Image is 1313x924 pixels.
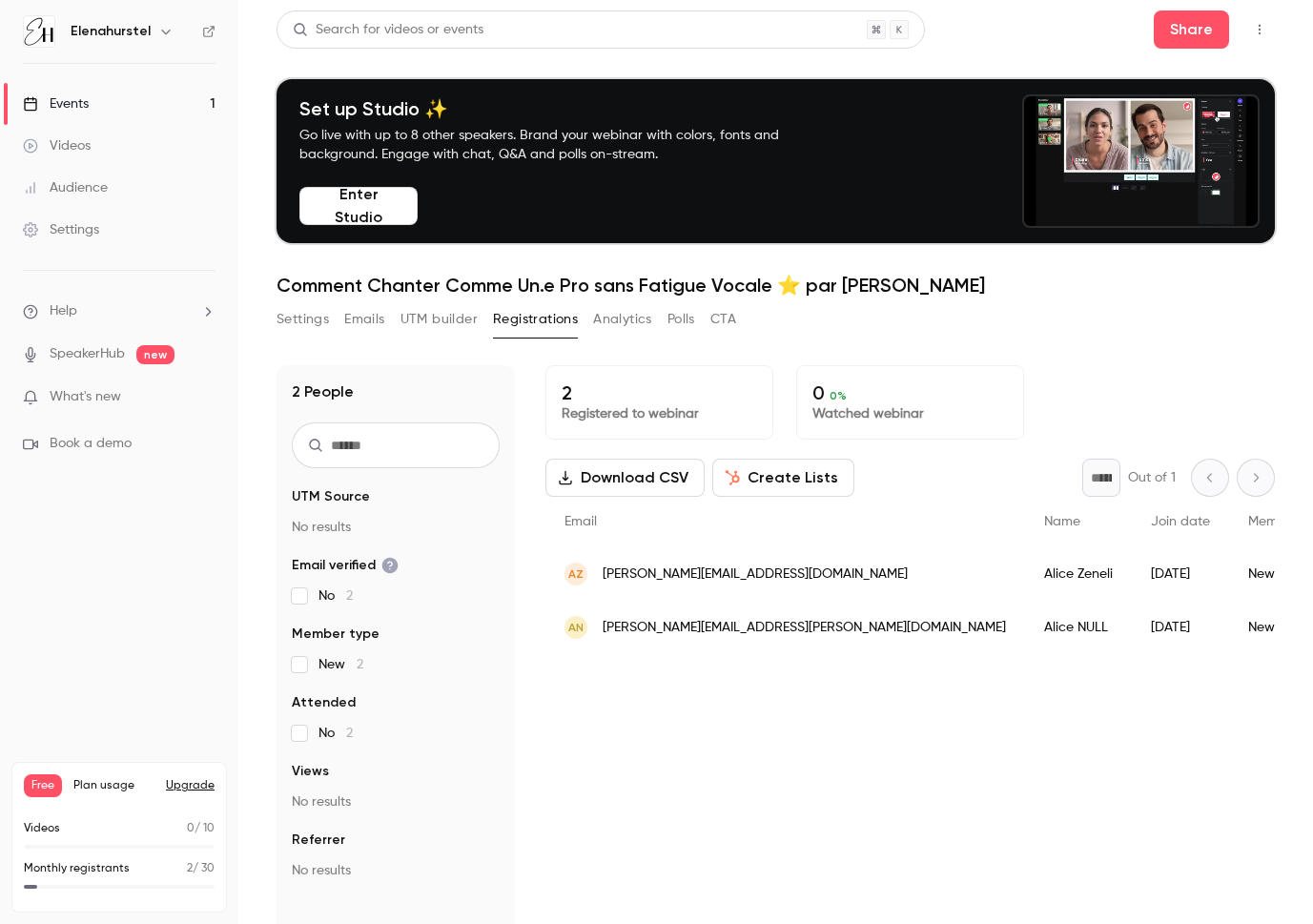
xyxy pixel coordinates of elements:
button: Share [1154,10,1229,49]
p: / 30 [187,860,215,877]
div: [DATE] [1132,547,1229,601]
section: facet-groups [292,487,500,880]
h6: Elenahurstel [71,22,151,41]
span: [PERSON_NAME][EMAIL_ADDRESS][DOMAIN_NAME] [603,565,908,585]
span: Attended [292,693,356,712]
p: No results [292,861,500,880]
span: 0 [187,823,195,834]
p: 0 [812,381,1008,404]
button: Download CSV [545,459,705,497]
h1: 2 People [292,380,354,403]
span: Plan usage [73,778,154,793]
div: Settings [23,220,99,239]
span: Email [564,515,597,528]
button: Emails [344,304,384,335]
span: UTM Source [292,487,370,506]
span: new [136,345,174,364]
span: Help [50,301,77,321]
span: Views [292,762,329,781]
p: Videos [24,820,60,837]
span: 2 [346,727,353,740]
p: Out of 1 [1128,468,1176,487]
h4: Set up Studio ✨ [299,97,824,120]
span: 2 [357,658,363,671]
span: Book a demo [50,434,132,454]
p: Go live with up to 8 other speakers. Brand your webinar with colors, fonts and background. Engage... [299,126,824,164]
span: [PERSON_NAME][EMAIL_ADDRESS][PERSON_NAME][DOMAIN_NAME] [603,618,1006,638]
p: / 10 [187,820,215,837]
p: Monthly registrants [24,860,130,877]
span: AZ [568,565,584,583]
button: Create Lists [712,459,854,497]
div: Videos [23,136,91,155]
span: Referrer [292,831,345,850]
span: Name [1044,515,1080,528]
p: Watched webinar [812,404,1008,423]
p: 2 [562,381,757,404]
button: CTA [710,304,736,335]
span: Join date [1151,515,1210,528]
div: Alice NULL [1025,601,1132,654]
span: 0 % [830,389,847,402]
span: Free [24,774,62,797]
span: Email verified [292,556,399,575]
button: Polls [667,304,695,335]
p: No results [292,518,500,537]
div: Audience [23,178,108,197]
button: Analytics [593,304,652,335]
h1: Comment Chanter Comme Un.e Pro sans Fatigue Vocale ⭐️ par [PERSON_NAME] [277,274,1275,297]
span: No [318,586,353,606]
span: AN [568,619,584,636]
a: SpeakerHub [50,344,125,364]
div: Search for videos or events [293,20,483,40]
p: Registered to webinar [562,404,757,423]
button: Registrations [493,304,578,335]
div: Alice Zeneli [1025,547,1132,601]
button: Settings [277,304,329,335]
button: Enter Studio [299,187,418,225]
span: What's new [50,387,121,407]
button: UTM builder [400,304,478,335]
div: Events [23,94,89,113]
button: Upgrade [166,778,215,793]
span: Member type [292,625,380,644]
img: Elenahurstel [24,16,54,47]
span: New [318,655,363,674]
li: help-dropdown-opener [23,301,215,321]
span: No [318,724,353,743]
div: [DATE] [1132,601,1229,654]
span: 2 [346,589,353,603]
p: No results [292,792,500,811]
span: 2 [187,863,193,874]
